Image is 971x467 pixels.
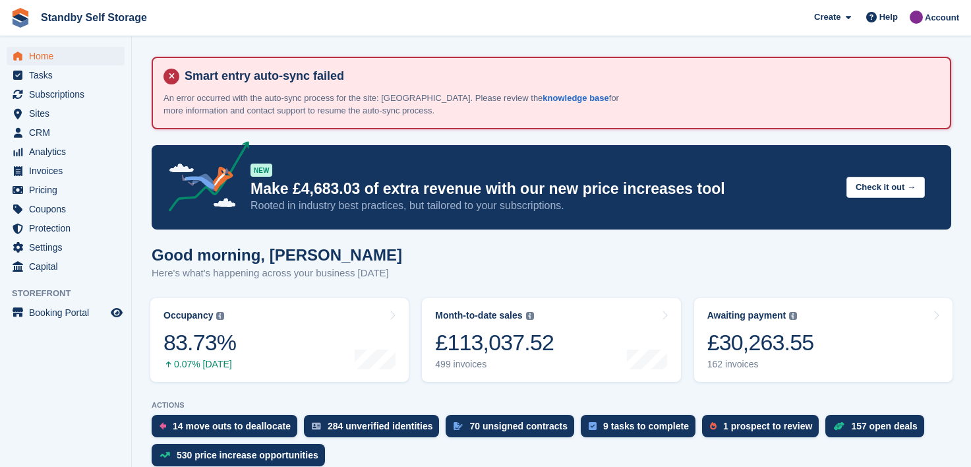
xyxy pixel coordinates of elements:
div: 1 prospect to review [723,421,812,431]
a: menu [7,162,125,180]
a: menu [7,142,125,161]
div: Awaiting payment [707,310,786,321]
div: 499 invoices [435,359,554,370]
span: Protection [29,219,108,237]
span: Help [879,11,898,24]
img: contract_signature_icon-13c848040528278c33f63329250d36e43548de30e8caae1d1a13099fd9432cc5.svg [454,422,463,430]
p: Rooted in industry best practices, but tailored to your subscriptions. [250,199,836,213]
div: Month-to-date sales [435,310,522,321]
img: icon-info-grey-7440780725fd019a000dd9b08b2336e03edf1995a4989e88bcd33f0948082b44.svg [216,312,224,320]
a: Occupancy 83.73% 0.07% [DATE] [150,298,409,382]
div: £113,037.52 [435,329,554,356]
div: 162 invoices [707,359,814,370]
span: Home [29,47,108,65]
img: stora-icon-8386f47178a22dfd0bd8f6a31ec36ba5ce8667c1dd55bd0f319d3a0aa187defe.svg [11,8,30,28]
span: Account [925,11,959,24]
a: Month-to-date sales £113,037.52 499 invoices [422,298,680,382]
img: verify_identity-adf6edd0f0f0b5bbfe63781bf79b02c33cf7c696d77639b501bdc392416b5a36.svg [312,422,321,430]
button: Check it out → [846,177,925,199]
a: menu [7,123,125,142]
span: Sites [29,104,108,123]
a: menu [7,104,125,123]
img: move_outs_to_deallocate_icon-f764333ba52eb49d3ac5e1228854f67142a1ed5810a6f6cc68b1a99e826820c5.svg [160,422,166,430]
span: Create [814,11,840,24]
div: 0.07% [DATE] [163,359,236,370]
a: knowledge base [543,93,608,103]
div: 83.73% [163,329,236,356]
div: NEW [250,164,272,177]
a: menu [7,200,125,218]
img: task-75834270c22a3079a89374b754ae025e5fb1db73e45f91037f5363f120a921f8.svg [589,422,597,430]
a: menu [7,85,125,104]
a: 157 open deals [825,415,930,444]
div: £30,263.55 [707,329,814,356]
p: Here's what's happening across your business [DATE] [152,266,402,281]
div: 9 tasks to complete [603,421,689,431]
span: Settings [29,238,108,257]
img: price_increase_opportunities-93ffe204e8149a01c8c9dc8f82e8f89637d9d84a8eef4429ea346261dce0b2c0.svg [160,452,170,458]
div: 284 unverified identities [328,421,433,431]
span: Booking Portal [29,303,108,322]
span: CRM [29,123,108,142]
span: Tasks [29,66,108,84]
a: menu [7,66,125,84]
span: Coupons [29,200,108,218]
div: 530 price increase opportunities [177,450,318,460]
a: 70 unsigned contracts [446,415,581,444]
p: An error occurred with the auto-sync process for the site: [GEOGRAPHIC_DATA]. Please review the f... [163,92,625,117]
span: Invoices [29,162,108,180]
p: Make £4,683.03 of extra revenue with our new price increases tool [250,179,836,199]
h1: Good morning, [PERSON_NAME] [152,246,402,264]
a: 9 tasks to complete [581,415,702,444]
a: menu [7,257,125,276]
a: Awaiting payment £30,263.55 162 invoices [694,298,953,382]
h4: Smart entry auto-sync failed [179,69,939,84]
a: 14 move outs to deallocate [152,415,304,444]
span: Analytics [29,142,108,161]
div: 14 move outs to deallocate [173,421,291,431]
div: Occupancy [163,310,213,321]
span: Pricing [29,181,108,199]
a: menu [7,181,125,199]
span: Capital [29,257,108,276]
a: Standby Self Storage [36,7,152,28]
a: 1 prospect to review [702,415,825,444]
a: Preview store [109,305,125,321]
a: menu [7,47,125,65]
p: ACTIONS [152,401,951,410]
a: menu [7,238,125,257]
img: icon-info-grey-7440780725fd019a000dd9b08b2336e03edf1995a4989e88bcd33f0948082b44.svg [526,312,534,320]
img: price-adjustments-announcement-icon-8257ccfd72463d97f412b2fc003d46551f7dbcb40ab6d574587a9cd5c0d94... [158,141,250,216]
div: 157 open deals [851,421,917,431]
a: menu [7,219,125,237]
img: icon-info-grey-7440780725fd019a000dd9b08b2336e03edf1995a4989e88bcd33f0948082b44.svg [789,312,797,320]
img: Sue Ford [910,11,923,24]
a: 284 unverified identities [304,415,446,444]
a: menu [7,303,125,322]
div: 70 unsigned contracts [469,421,568,431]
img: prospect-51fa495bee0391a8d652442698ab0144808aea92771e9ea1ae160a38d050c398.svg [710,422,717,430]
img: deal-1b604bf984904fb50ccaf53a9ad4b4a5d6e5aea283cecdc64d6e3604feb123c2.svg [833,421,844,431]
span: Storefront [12,287,131,300]
span: Subscriptions [29,85,108,104]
